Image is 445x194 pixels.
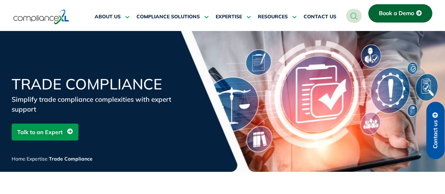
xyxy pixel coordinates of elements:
[258,8,297,25] a: RESOURCES
[12,77,180,92] h1: Trade Compliance
[304,14,336,20] span: CONTACT US
[12,124,78,140] a: Talk to an Expert
[12,156,93,162] span: / /
[13,9,69,25] img: logo-one.svg
[12,156,25,162] a: Home
[17,125,63,139] span: Talk to an Expert
[136,8,209,25] a: COMPLIANCE SOLUTIONS
[432,120,439,149] span: Contact us
[95,8,129,25] a: ABOUT US
[368,4,432,23] a: Book a Demo
[258,14,288,20] span: RESOURCES
[12,94,180,114] div: Simplify trade compliance complexities with expert support
[216,14,242,20] span: EXPERTISE
[426,102,445,159] a: Contact us
[216,8,251,25] a: EXPERTISE
[379,10,414,17] span: Book a Demo
[27,156,47,162] a: Expertise
[136,14,200,20] span: COMPLIANCE SOLUTIONS
[304,8,336,25] a: CONTACT US
[346,9,362,23] a: navsearch-button
[49,156,93,162] span: Trade Compliance
[95,14,121,20] span: ABOUT US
